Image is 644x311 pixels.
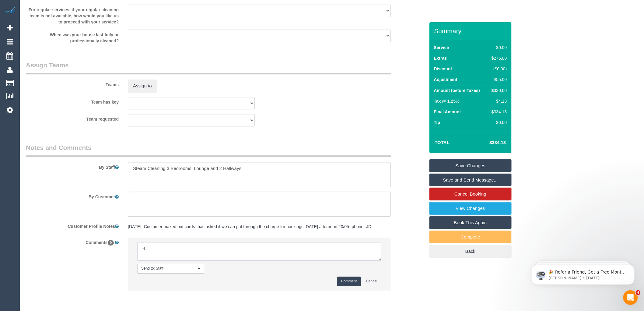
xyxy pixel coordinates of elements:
[429,174,512,186] a: Save and Send Message...
[21,30,123,44] label: When was your house last fully or professionally cleaned?
[137,264,204,273] button: Send to: Staff
[429,245,512,258] a: Back
[489,98,507,104] div: $4.13
[26,143,391,157] legend: Notes and Comments
[429,159,512,172] a: Save Changes
[4,6,16,15] img: Automaid Logo
[434,55,447,61] label: Extras
[489,55,507,61] div: $275.00
[21,97,123,105] label: Team has key
[434,98,460,104] label: Tax @ 1.25%
[489,76,507,83] div: $55.00
[21,114,123,122] label: Team requested
[434,66,452,72] label: Discount
[21,237,123,246] label: Comments
[337,277,361,286] button: Comment
[429,202,512,215] a: View Changes
[21,5,123,25] label: For regular services, if your regular cleaning team is not available, how would you like us to pr...
[522,252,644,295] iframe: Intercom notifications message
[434,119,440,125] label: Tip
[26,61,391,74] legend: Assign Teams
[434,27,509,34] h3: Summary
[489,119,507,125] div: $0.00
[636,290,641,295] span: 4
[623,290,638,305] iframe: Intercom live chat
[489,87,507,94] div: $330.00
[429,216,512,229] a: Book This Again
[21,80,123,88] label: Teams
[434,109,461,115] label: Final Amount
[429,188,512,200] a: Cancel Booking
[434,87,480,94] label: Amount (before Taxes)
[21,162,123,170] label: By Staff
[489,44,507,51] div: $0.00
[128,224,391,230] pre: [DATE]- Customer maxed out cards- has asked if we can put through the charge for bookings [DATE] ...
[141,266,196,271] span: Send to: Staff
[434,44,449,51] label: Service
[128,80,157,92] button: Assign to
[362,277,381,286] button: Cancel
[435,140,450,145] strong: Total
[21,221,123,229] label: Customer Profile Notes
[489,66,507,72] div: ($0.00)
[489,109,507,115] div: $334.13
[471,140,506,145] h4: $334.13
[108,240,114,246] span: 0
[434,76,457,83] label: Adjustment
[21,192,123,200] label: By Customer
